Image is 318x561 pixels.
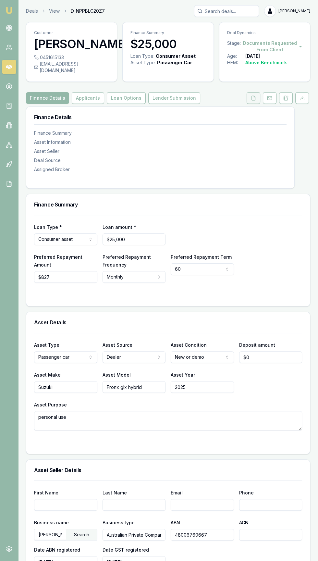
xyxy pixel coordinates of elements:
[34,61,109,74] div: [EMAIL_ADDRESS][DOMAIN_NAME]
[34,520,69,525] label: Business name
[26,8,38,14] a: Deals
[34,224,62,230] label: Loan Type *
[34,115,287,120] h3: Finance Details
[34,54,109,61] div: 0451615133
[34,166,287,173] div: Assigned Broker
[278,8,310,14] span: [PERSON_NAME]
[241,40,302,53] button: Documents Requested From Client
[34,202,302,207] h3: Finance Summary
[26,92,70,104] a: Finance Details
[70,92,105,104] a: Applicants
[227,59,245,66] div: HEM:
[171,490,183,495] label: Email
[130,59,156,66] div: Asset Type :
[227,53,245,59] div: Age:
[245,59,287,66] div: Above Benchmark
[72,92,104,104] button: Applicants
[171,342,207,348] label: Asset Condition
[5,6,13,14] img: emu-icon-u.png
[227,40,241,53] div: Stage:
[171,520,180,525] label: ABN
[103,520,135,525] label: Business type
[34,271,97,283] input: $
[130,37,205,50] h3: $25,000
[245,53,260,59] div: [DATE]
[239,342,275,348] label: Deposit amount
[239,490,254,495] label: Phone
[227,30,302,35] p: Deal Dynamics
[130,53,154,59] div: Loan Type:
[103,224,136,230] label: Loan amount *
[239,520,249,525] label: ACN
[34,320,302,325] h3: Asset Details
[34,254,82,268] label: Preferred Repayment Amount
[147,92,202,104] a: Lender Submission
[103,233,166,245] input: $
[34,372,61,378] label: Asset Make
[148,92,200,104] button: Lender Submission
[34,490,58,495] label: First Name
[34,411,302,430] textarea: personal use
[194,5,259,17] input: Search deals
[103,254,151,268] label: Preferred Repayment Frequency
[103,490,127,495] label: Last Name
[49,8,60,14] a: View
[156,53,196,59] div: Consumer Asset
[103,547,149,553] label: Date GST registered
[34,148,287,155] div: Asset Seller
[103,372,131,378] label: Asset Model
[71,8,105,14] span: D-NPPBLC20Z7
[34,139,287,145] div: Asset Information
[107,92,146,104] button: Loan Options
[34,30,109,35] p: Customer
[239,351,302,363] input: $
[157,59,192,66] div: Passenger Car
[34,130,287,136] div: Finance Summary
[34,402,67,407] label: Asset Purpose
[34,37,109,50] h3: [PERSON_NAME]
[171,254,232,260] label: Preferred Repayment Term
[26,8,105,14] nav: breadcrumb
[171,372,195,378] label: Asset Year
[34,467,302,473] h3: Asset Seller Details
[34,342,59,348] label: Asset Type
[66,529,97,540] div: Search
[34,529,66,540] input: Enter business name
[26,92,69,104] button: Finance Details
[34,157,287,164] div: Deal Source
[130,30,205,35] p: Finance Summary
[34,547,80,553] label: Date ABN registered
[103,342,132,348] label: Asset Source
[105,92,147,104] a: Loan Options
